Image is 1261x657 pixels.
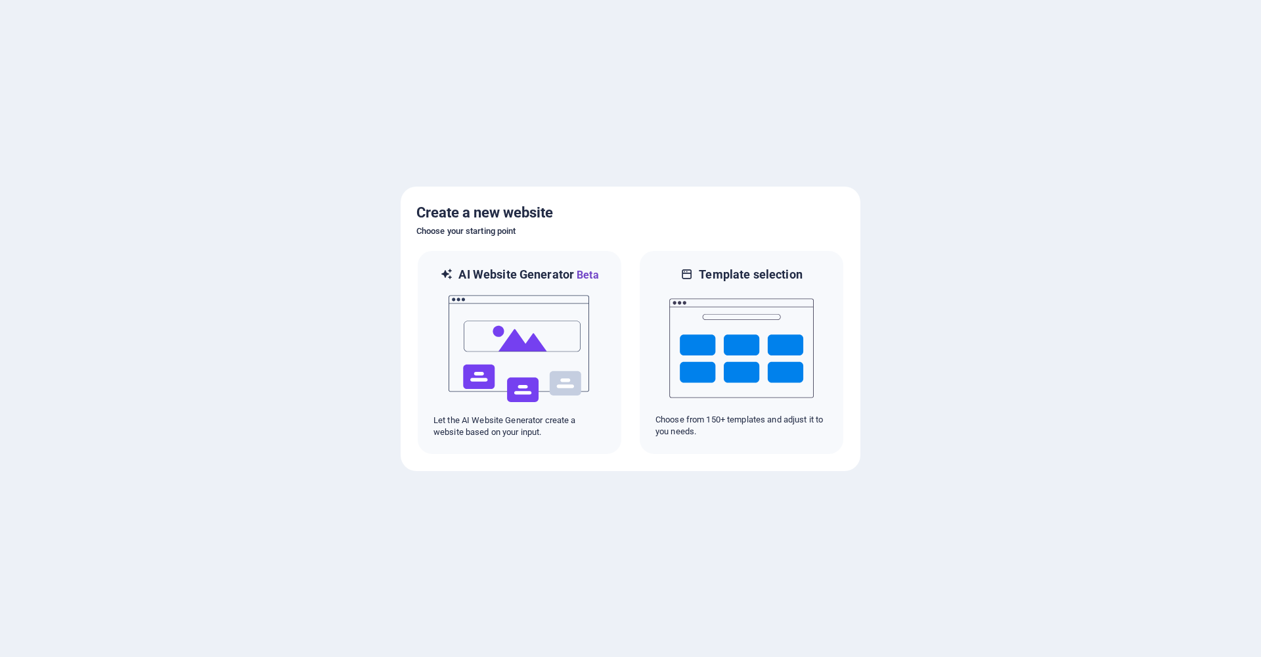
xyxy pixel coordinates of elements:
[699,267,802,283] h6: Template selection
[447,283,592,415] img: ai
[638,250,845,455] div: Template selectionChoose from 150+ templates and adjust it to you needs.
[416,250,623,455] div: AI Website GeneratorBetaaiLet the AI Website Generator create a website based on your input.
[458,267,598,283] h6: AI Website Generator
[655,414,828,438] p: Choose from 150+ templates and adjust it to you needs.
[433,415,606,438] p: Let the AI Website Generator create a website based on your input.
[416,223,845,239] h6: Choose your starting point
[416,202,845,223] h5: Create a new website
[574,269,599,281] span: Beta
